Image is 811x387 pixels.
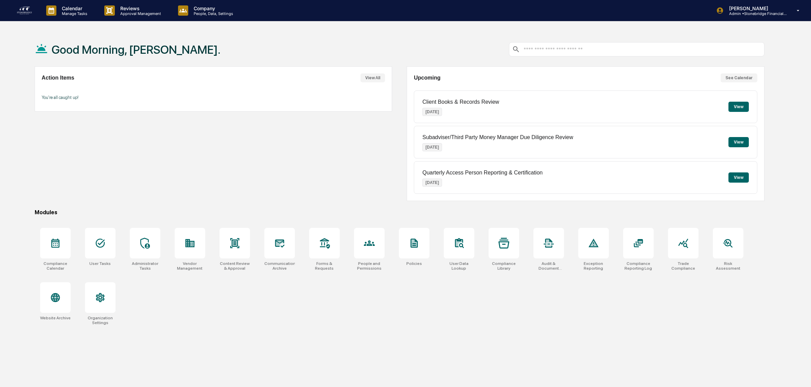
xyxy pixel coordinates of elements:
p: Approval Management [115,11,164,16]
p: Client Books & Records Review [422,99,499,105]
p: Company [188,5,236,11]
div: Compliance Calendar [40,261,71,271]
iframe: Open customer support [789,365,808,383]
p: Reviews [115,5,164,11]
p: Manage Tasks [56,11,91,16]
p: Admin • Stonebridge Financial Group [724,11,787,16]
div: Policies [406,261,422,266]
p: People, Data, Settings [188,11,236,16]
p: You're all caught up! [42,95,385,100]
p: Calendar [56,5,91,11]
div: Trade Compliance [668,261,699,271]
div: Forms & Requests [309,261,340,271]
button: View All [360,73,385,82]
p: [DATE] [422,143,442,151]
h2: Upcoming [414,75,440,81]
div: Compliance Library [489,261,519,271]
p: Subadviser/Third Party Money Manager Due Diligence Review [422,134,573,140]
div: Administrator Tasks [130,261,160,271]
h1: Good Morning, [PERSON_NAME]. [52,43,221,56]
div: Website Archive [40,316,71,320]
img: logo [16,5,33,16]
p: Quarterly Access Person Reporting & Certification [422,170,543,176]
p: [DATE] [422,108,442,116]
div: People and Permissions [354,261,385,271]
div: Risk Assessment [713,261,743,271]
div: Compliance Reporting Log [623,261,654,271]
div: Modules [35,209,764,216]
h2: Action Items [42,75,74,81]
div: Audit & Document Logs [533,261,564,271]
button: See Calendar [721,73,757,82]
button: View [728,102,749,112]
div: User Data Lookup [444,261,474,271]
div: Content Review & Approval [219,261,250,271]
div: User Tasks [89,261,111,266]
p: [DATE] [422,179,442,187]
div: Organization Settings [85,316,116,325]
div: Vendor Management [175,261,205,271]
p: [PERSON_NAME] [724,5,787,11]
button: View [728,172,749,183]
div: Exception Reporting [578,261,609,271]
div: Communications Archive [264,261,295,271]
button: View [728,137,749,147]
